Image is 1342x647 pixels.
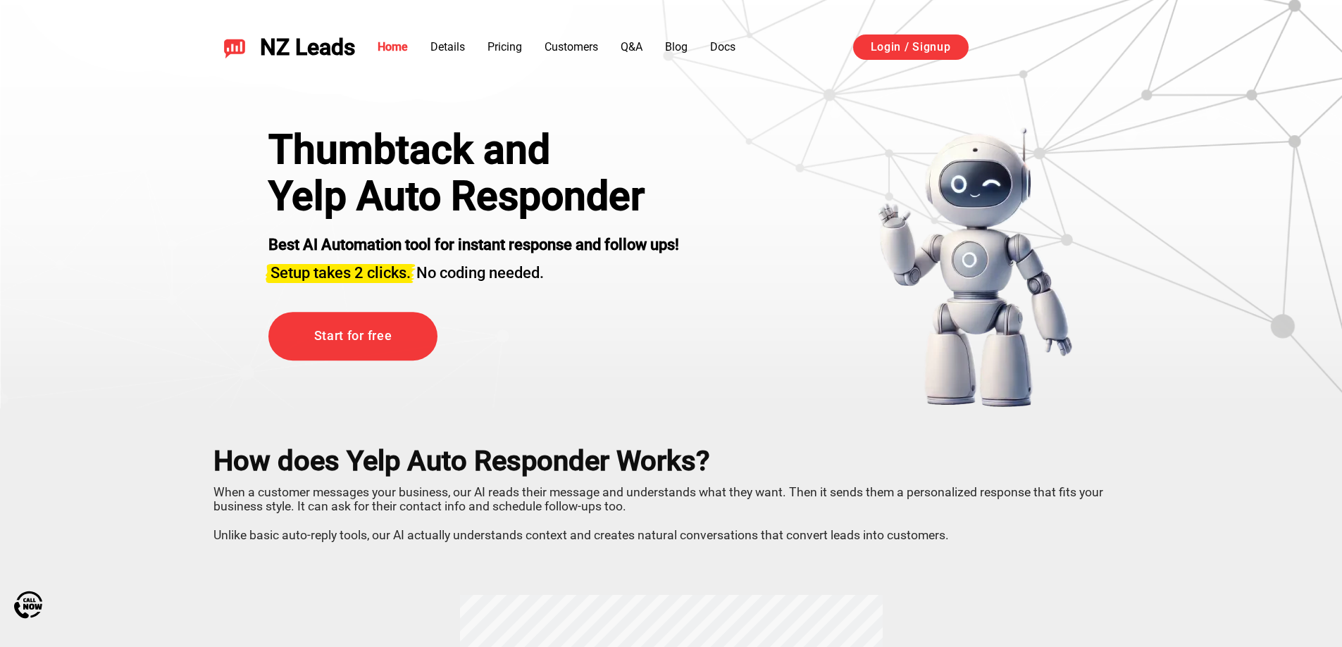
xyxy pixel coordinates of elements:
div: Thumbtack and [268,127,679,173]
span: NZ Leads [260,34,355,61]
a: Home [378,40,408,54]
iframe: Sign in with Google Button [983,32,1138,63]
h3: No coding needed. [268,256,679,284]
a: Docs [710,40,735,54]
a: Customers [545,40,598,54]
img: Call Now [14,591,42,619]
a: Blog [665,40,688,54]
h2: How does Yelp Auto Responder Works? [213,445,1129,477]
a: Start for free [268,312,437,360]
img: yelp bot [877,127,1074,408]
strong: Best AI Automation tool for instant response and follow ups! [268,236,679,253]
a: Login / Signup [853,34,969,60]
span: Setup takes 2 clicks. [271,264,411,282]
a: Pricing [487,40,522,54]
img: NZ Leads logo [223,36,246,58]
a: Q&A [621,40,642,54]
p: When a customer messages your business, our AI reads their message and understands what they want... [213,479,1129,542]
a: Details [430,40,465,54]
h1: Yelp Auto Responder [268,173,679,220]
